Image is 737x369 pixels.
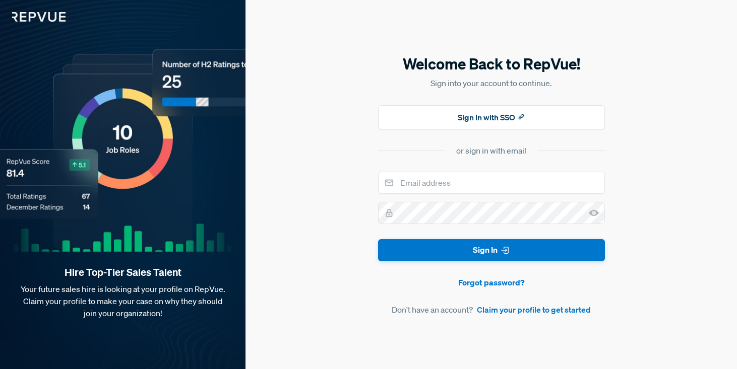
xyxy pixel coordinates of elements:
div: or sign in with email [456,144,526,157]
input: Email address [378,172,605,194]
p: Sign into your account to continue. [378,77,605,89]
a: Claim your profile to get started [477,304,591,316]
strong: Hire Top-Tier Sales Talent [16,266,229,279]
a: Forgot password? [378,276,605,288]
button: Sign In [378,239,605,262]
h5: Welcome Back to RepVue! [378,53,605,75]
article: Don't have an account? [378,304,605,316]
p: Your future sales hire is looking at your profile on RepVue. Claim your profile to make your case... [16,283,229,319]
button: Sign In with SSO [378,105,605,129]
